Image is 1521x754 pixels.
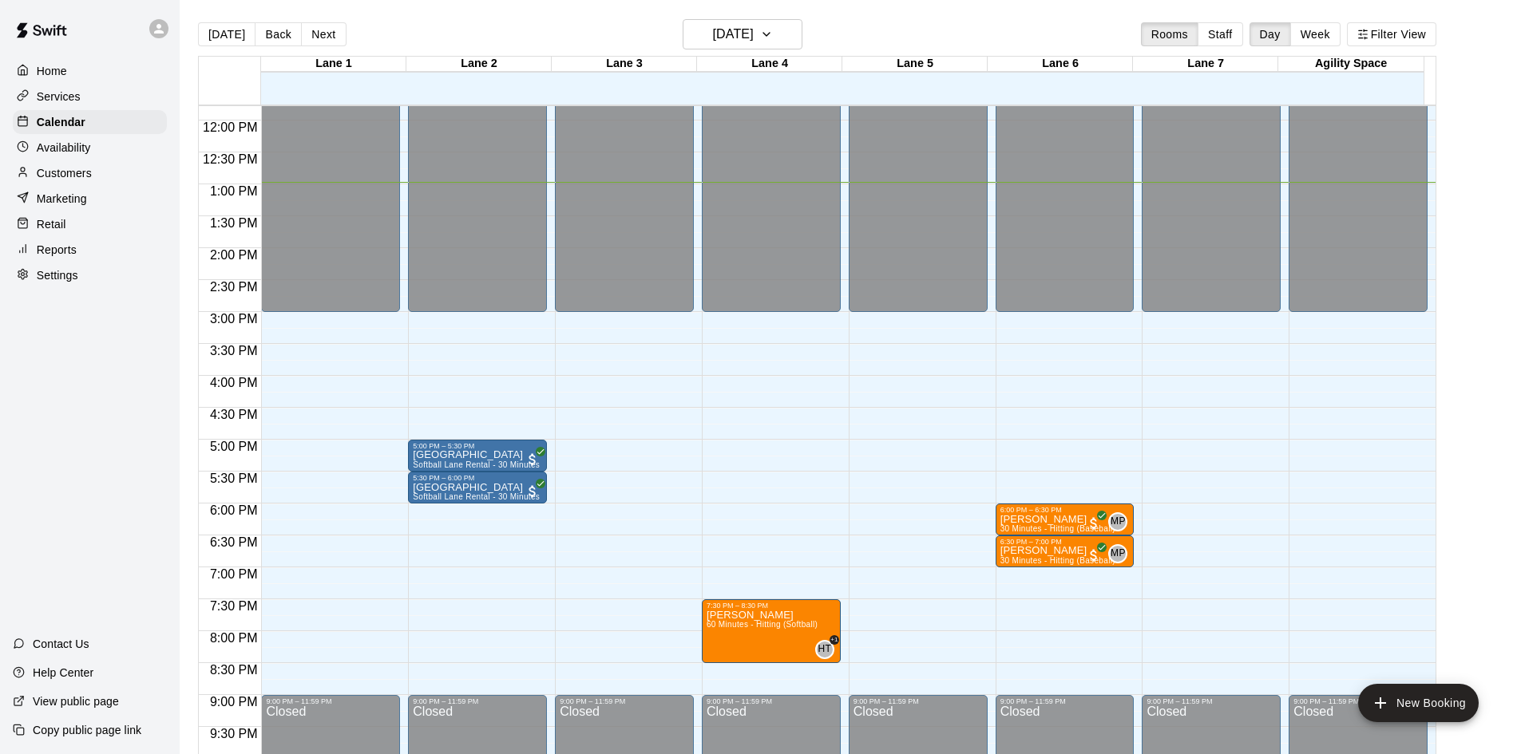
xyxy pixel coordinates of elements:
[206,599,262,613] span: 7:30 PM
[13,161,167,185] a: Customers
[13,187,167,211] a: Marketing
[854,697,983,705] div: 9:00 PM – 11:59 PM
[206,631,262,645] span: 8:00 PM
[1290,22,1341,46] button: Week
[1278,57,1424,72] div: Agility Space
[552,57,697,72] div: Lane 3
[1000,538,1130,546] div: 6:30 PM – 7:00 PM
[1358,684,1479,722] button: add
[1293,697,1423,705] div: 9:00 PM – 11:59 PM
[413,442,542,450] div: 5:00 PM – 5:30 PM
[1133,57,1278,72] div: Lane 7
[261,57,406,72] div: Lane 1
[33,636,89,652] p: Contact Us
[255,22,302,46] button: Back
[206,567,262,581] span: 7:00 PM
[206,663,262,677] span: 8:30 PM
[525,484,541,499] span: All customers have paid
[199,152,261,166] span: 12:30 PM
[525,452,541,468] span: All customers have paid
[206,503,262,517] span: 6:00 PM
[37,242,77,258] p: Reports
[1086,515,1102,531] span: All customers have paid
[1086,547,1102,563] span: All customers have paid
[842,57,988,72] div: Lane 5
[408,440,547,472] div: 5:00 PM – 5:30 PM: Aly Field
[206,535,262,549] span: 6:30 PM
[988,57,1133,72] div: Lane 6
[206,376,262,389] span: 4:00 PM
[560,697,689,705] div: 9:00 PM – 11:59 PM
[13,212,167,236] div: Retail
[707,620,818,629] span: 60 Minutes - Hitting (Softball)
[37,140,91,156] p: Availability
[830,635,839,645] span: +1
[33,693,119,709] p: View public page
[1347,22,1436,46] button: Filter View
[1115,544,1127,563] span: Mike Petrella
[707,697,836,705] div: 9:00 PM – 11:59 PM
[1115,512,1127,531] span: Mike Petrella
[1000,556,1115,565] span: 30 Minutes - Hitting (Baseball)
[1141,22,1198,46] button: Rooms
[301,22,346,46] button: Next
[1111,546,1126,562] span: MP
[413,474,542,482] div: 5:30 PM – 6:00 PM
[33,665,93,681] p: Help Center
[198,22,255,46] button: [DATE]
[1250,22,1291,46] button: Day
[13,136,167,160] a: Availability
[996,535,1135,567] div: 6:30 PM – 7:00 PM: Jackson Ramsey
[1108,512,1127,531] div: Mike Petrella
[996,503,1135,535] div: 6:00 PM – 6:30 PM: Camden Hedrick
[206,216,262,230] span: 1:30 PM
[406,57,552,72] div: Lane 2
[683,19,802,49] button: [DATE]
[13,59,167,83] a: Home
[33,722,141,738] p: Copy public page link
[413,460,540,469] span: Softball Lane Rental - 30 Minutes
[13,238,167,262] a: Reports
[206,280,262,294] span: 2:30 PM
[199,120,261,134] span: 12:00 PM
[206,184,262,198] span: 1:00 PM
[37,114,85,130] p: Calendar
[37,89,81,105] p: Services
[1147,697,1276,705] div: 9:00 PM – 11:59 PM
[697,57,842,72] div: Lane 4
[37,267,78,283] p: Settings
[822,640,834,659] span: Hannah Thomas & 1 other
[713,23,754,45] h6: [DATE]
[1108,544,1127,563] div: Mike Petrella
[1000,697,1130,705] div: 9:00 PM – 11:59 PM
[13,263,167,287] a: Settings
[206,248,262,262] span: 2:00 PM
[818,641,831,657] span: HT
[206,440,262,453] span: 5:00 PM
[413,697,542,705] div: 9:00 PM – 11:59 PM
[37,216,66,232] p: Retail
[1111,514,1126,530] span: MP
[206,344,262,357] span: 3:30 PM
[37,63,67,79] p: Home
[707,602,836,610] div: 7:30 PM – 8:30 PM
[1000,524,1115,533] span: 30 Minutes - Hitting (Baseball)
[815,640,834,659] div: Hannah Thomas
[266,697,395,705] div: 9:00 PM – 11:59 PM
[1198,22,1243,46] button: Staff
[1000,506,1130,514] div: 6:00 PM – 6:30 PM
[702,599,841,663] div: 7:30 PM – 8:30 PM: Ruth MacDonald
[13,110,167,134] a: Calendar
[37,165,92,181] p: Customers
[13,85,167,109] a: Services
[413,492,540,501] span: Softball Lane Rental - 30 Minutes
[408,472,547,503] div: 5:30 PM – 6:00 PM: Aly Field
